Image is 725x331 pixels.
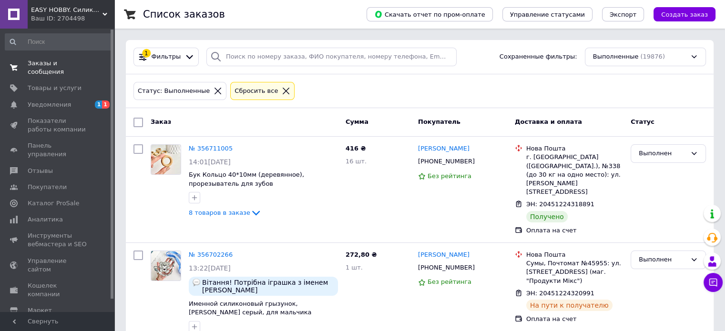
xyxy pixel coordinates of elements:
div: Получено [526,211,568,222]
span: Доставка и оплата [515,118,582,125]
span: [PHONE_NUMBER] [418,158,475,165]
span: Статус [631,118,654,125]
img: :speech_balloon: [193,279,200,286]
div: 1 [142,49,151,58]
span: 272,80 ₴ [346,251,377,258]
button: Управление статусами [502,7,592,21]
button: Чат с покупателем [704,273,723,292]
span: Отзывы [28,167,53,175]
span: Управление статусами [510,11,585,18]
span: Маркет [28,306,52,315]
span: 1 [95,100,102,109]
span: 1 шт. [346,264,363,271]
span: EASY HOBBY. Силиконовые бусины и фурнитура [31,6,102,14]
span: Уведомления [28,100,71,109]
div: Статус: Выполненные [136,86,212,96]
span: 13:22[DATE] [189,264,231,272]
div: Сбросить все [233,86,280,96]
img: Фото товару [151,145,181,174]
input: Поиск [5,33,112,50]
span: Инструменты вебмастера и SEO [28,231,88,249]
div: Выполнен [639,149,686,159]
span: Сумма [346,118,368,125]
a: 8 товаров в заказе [189,209,262,216]
span: Фильтры [152,52,181,61]
div: г. [GEOGRAPHIC_DATA] ([GEOGRAPHIC_DATA].), №338 (до 30 кг на одно место): ул. [PERSON_NAME][STREE... [526,153,623,196]
a: Именной силиконовый грызунок, [PERSON_NAME] серый, для мальчика [189,300,311,316]
span: Покупатель [418,118,460,125]
span: Товары и услуги [28,84,82,92]
span: Вітання! Потрібна іграшка з іменем [PERSON_NAME] [202,279,334,294]
a: Создать заказ [644,10,715,18]
span: Кошелек компании [28,281,88,299]
a: Бук Кольцо 40*10мм (деревянное), прорезыватель для зубов [189,171,304,187]
span: Управление сайтом [28,257,88,274]
a: [PERSON_NAME] [418,144,470,153]
div: Оплата на счет [526,315,623,323]
input: Поиск по номеру заказа, ФИО покупателя, номеру телефона, Email, номеру накладной [206,48,457,66]
span: Экспорт [610,11,636,18]
span: 16 шт. [346,158,367,165]
span: 416 ₴ [346,145,366,152]
a: № 356702266 [189,251,233,258]
span: Без рейтинга [428,278,471,285]
span: [PHONE_NUMBER] [418,264,475,271]
span: Заказы и сообщения [28,59,88,76]
span: Покупатели [28,183,67,191]
span: 14:01[DATE] [189,158,231,166]
div: Нова Пошта [526,144,623,153]
div: Оплата на счет [526,226,623,235]
span: Каталог ProSale [28,199,79,208]
span: 1 [102,100,110,109]
div: Ваш ID: 2704498 [31,14,114,23]
img: Фото товару [151,251,181,281]
span: Аналитика [28,215,63,224]
span: Панель управления [28,141,88,159]
span: ЭН: 20451224320991 [526,290,594,297]
a: Фото товару [151,144,181,175]
span: Создать заказ [661,11,708,18]
div: Выполнен [639,255,686,265]
div: На пути к получателю [526,300,613,311]
button: Создать заказ [654,7,715,21]
span: Заказ [151,118,171,125]
span: (19876) [640,53,665,60]
div: Нова Пошта [526,251,623,259]
div: Сумы, Почтомат №45955: ул. [STREET_ADDRESS] (маг. "Продукти Мікс") [526,259,623,285]
h1: Список заказов [143,9,225,20]
span: Скачать отчет по пром-оплате [374,10,485,19]
span: Без рейтинга [428,172,471,180]
span: Показатели работы компании [28,117,88,134]
span: ЭН: 20451224318891 [526,201,594,208]
a: № 356711005 [189,145,233,152]
button: Экспорт [602,7,644,21]
span: 8 товаров в заказе [189,209,250,216]
button: Скачать отчет по пром-оплате [367,7,493,21]
a: [PERSON_NAME] [418,251,470,260]
span: Сохраненные фильтры: [500,52,577,61]
span: Выполненные [593,52,639,61]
